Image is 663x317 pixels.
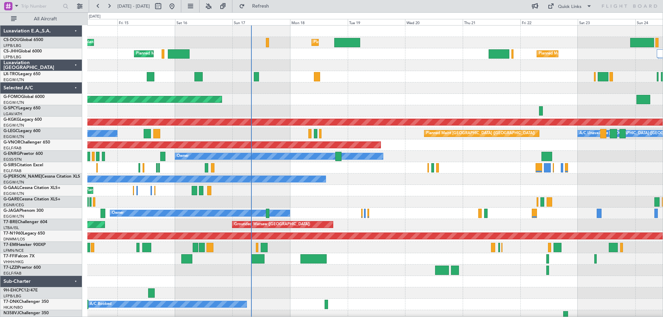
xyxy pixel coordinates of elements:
div: Owner [112,208,124,218]
div: Sat 16 [175,19,233,25]
div: Planned Maint [GEOGRAPHIC_DATA] ([GEOGRAPHIC_DATA]) [426,128,535,139]
a: VHHH/HKG [3,259,24,265]
a: LTBA/ISL [3,225,19,230]
div: Planned Maint [GEOGRAPHIC_DATA] ([GEOGRAPHIC_DATA]) [136,49,245,59]
span: T7-BRE [3,220,18,224]
input: Trip Number [21,1,61,11]
span: N358VJ [3,311,19,315]
a: T7-EMIHawker 900XP [3,243,46,247]
a: EGLF/FAB [3,168,21,174]
span: 9H-EHC [3,288,19,293]
a: T7-BREChallenger 604 [3,220,47,224]
span: CS-JHH [3,49,18,53]
a: EGGW/LTN [3,180,24,185]
span: Refresh [246,4,275,9]
a: G-GARECessna Citation XLS+ [3,197,60,201]
a: G-JAGAPhenom 300 [3,209,44,213]
a: EGLF/FAB [3,146,21,151]
a: LFPB/LBG [3,43,21,48]
span: CS-DOU [3,38,20,42]
a: CS-DOUGlobal 6500 [3,38,43,42]
a: G-FOMOGlobal 6000 [3,95,45,99]
a: EGGW/LTN [3,191,24,196]
span: G-SIRS [3,163,17,167]
a: EGSS/STN [3,157,22,162]
a: HKJK/NBO [3,305,23,310]
span: T7-LZZI [3,266,18,270]
a: N358VJChallenger 350 [3,311,49,315]
div: Planned Maint [GEOGRAPHIC_DATA] ([GEOGRAPHIC_DATA]) [314,37,422,48]
a: EGGW/LTN [3,123,24,128]
span: G-[PERSON_NAME] [3,175,42,179]
span: G-LEGC [3,129,18,133]
div: Owner [177,151,189,161]
a: EGLF/FAB [3,271,21,276]
a: EGGW/LTN [3,100,24,105]
a: LFPB/LBG [3,55,21,60]
a: G-LEGCLegacy 600 [3,129,40,133]
span: [DATE] - [DATE] [117,3,150,9]
a: LFMN/NCE [3,248,24,253]
a: LGAV/ATH [3,111,22,117]
a: EGGW/LTN [3,214,24,219]
button: All Aircraft [8,13,75,24]
span: G-GAAL [3,186,19,190]
div: Quick Links [558,3,582,10]
a: DNMM/LOS [3,237,25,242]
a: LX-TROLegacy 650 [3,72,40,76]
span: G-ENRG [3,152,20,156]
div: Thu 21 [463,19,520,25]
a: 9H-EHCPC12/47E [3,288,38,293]
a: EGNR/CEG [3,202,24,208]
a: T7-LZZIPraetor 600 [3,266,41,270]
span: G-VNOR [3,140,20,145]
a: G-VNORChallenger 650 [3,140,50,145]
div: Fri 15 [117,19,175,25]
a: LFPB/LBG [3,294,21,299]
span: G-KGKG [3,118,20,122]
span: T7-DNK [3,300,19,304]
a: T7-DNKChallenger 350 [3,300,49,304]
a: G-SIRSCitation Excel [3,163,43,167]
a: G-GAALCessna Citation XLS+ [3,186,60,190]
div: Mon 18 [290,19,348,25]
div: Fri 22 [520,19,578,25]
a: T7-FFIFalcon 7X [3,254,35,258]
div: Planned Maint [GEOGRAPHIC_DATA] ([GEOGRAPHIC_DATA]) [539,49,647,59]
span: G-SPCY [3,106,18,110]
button: Refresh [236,1,277,12]
span: T7-N1960 [3,231,23,236]
div: Tue 19 [348,19,405,25]
button: Quick Links [544,1,595,12]
span: G-GARE [3,197,19,201]
a: EGGW/LTN [3,134,24,139]
a: EGGW/LTN [3,77,24,82]
a: G-KGKGLegacy 600 [3,118,42,122]
div: Sat 23 [578,19,635,25]
a: G-[PERSON_NAME]Cessna Citation XLS [3,175,80,179]
div: A/C Booked [90,299,112,309]
span: All Aircraft [18,17,73,21]
a: G-SPCYLegacy 650 [3,106,40,110]
div: [DATE] [89,14,100,20]
span: T7-FFI [3,254,16,258]
span: T7-EMI [3,243,17,247]
span: LX-TRO [3,72,18,76]
div: Thu 14 [60,19,118,25]
div: Grounded Warsaw ([GEOGRAPHIC_DATA]) [234,219,310,230]
span: G-FOMO [3,95,21,99]
div: Sun 17 [232,19,290,25]
a: T7-N1960Legacy 650 [3,231,45,236]
div: Wed 20 [405,19,463,25]
a: G-ENRGPraetor 600 [3,152,43,156]
a: CS-JHHGlobal 6000 [3,49,42,53]
span: G-JAGA [3,209,19,213]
